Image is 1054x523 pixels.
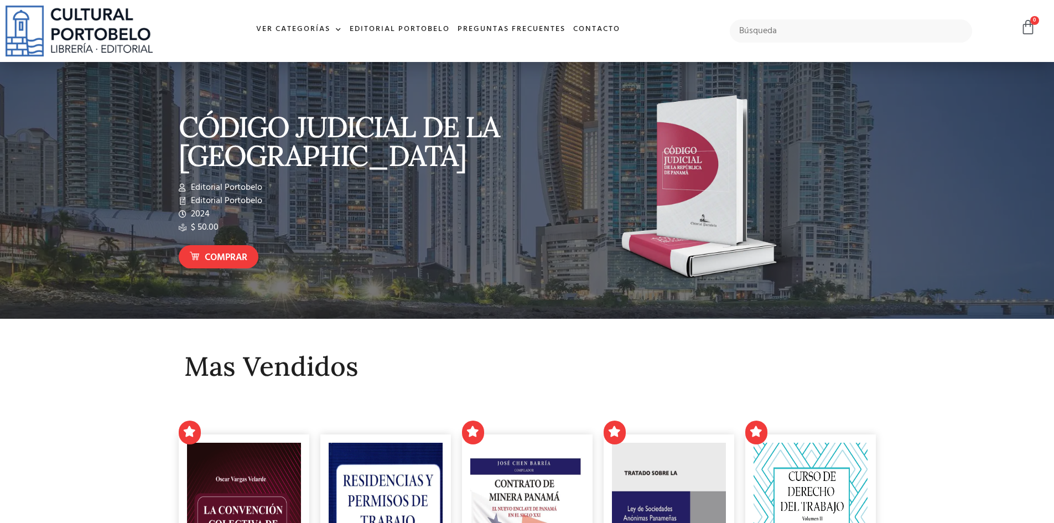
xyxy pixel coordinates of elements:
[179,245,258,269] a: Comprar
[188,208,210,221] span: 2024
[346,18,454,42] a: Editorial Portobelo
[1030,16,1039,25] span: 0
[730,19,973,43] input: Búsqueda
[188,221,219,234] span: $ 50.00
[252,18,346,42] a: Ver Categorías
[454,18,569,42] a: Preguntas frecuentes
[188,181,262,194] span: Editorial Portobelo
[184,352,870,381] h2: Mas Vendidos
[205,251,247,265] span: Comprar
[1020,19,1036,35] a: 0
[188,194,262,208] span: Editorial Portobelo
[569,18,624,42] a: Contacto
[179,112,522,170] p: CÓDIGO JUDICIAL DE LA [GEOGRAPHIC_DATA]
